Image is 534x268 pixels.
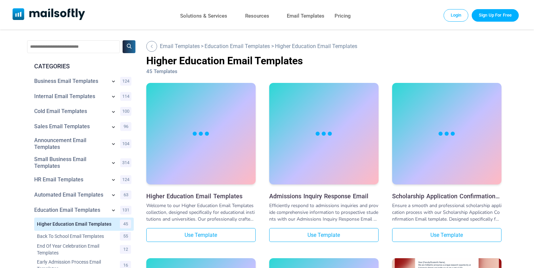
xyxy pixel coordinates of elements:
a: Email Templates [287,11,324,21]
img: Search [127,44,132,49]
a: Show subcategories for Small Business Email Templates [110,159,117,167]
a: Scholarship Application Confirmation Email [392,83,501,186]
a: Solutions & Services [180,11,227,21]
a: Mailsoftly [13,8,85,21]
a: Category [37,221,111,227]
img: Back [150,45,153,48]
a: Category [34,123,107,130]
a: Admissions Inquiry Response Email [269,83,379,186]
a: Show subcategories for Education Email Templates [110,207,117,215]
a: Category [34,78,107,85]
a: Show subcategories for Cold Email Templates [110,108,117,116]
a: Trial [472,9,519,21]
a: Category [34,93,107,100]
a: Higher Education Email Templates [146,83,256,186]
div: Ensure a smooth and professional scholarship application process with our Scholarship Application... [392,202,501,223]
a: Category [34,207,107,214]
div: CATEGORIES [29,62,134,71]
a: Show subcategories for Announcement Email Templates [110,140,117,149]
a: Pricing [335,11,351,21]
a: Show subcategories for Business Email Templates [110,78,117,86]
div: Efficiently respond to admissions inquiries and provide comprehensive information to prospective ... [269,202,379,223]
a: Category [34,137,107,151]
a: Go Back [205,43,270,49]
a: Scholarship Application Confirmation Email [392,193,501,200]
a: Category [34,156,107,170]
a: Category [37,233,111,240]
a: Go Back [146,41,159,52]
a: Category [34,192,107,198]
div: Welcome to our Higher Education Email Templates collection, designed specifically for educational... [146,202,256,223]
div: > > [146,40,501,52]
a: Go Back [160,43,200,49]
a: Category [34,108,107,115]
a: Show subcategories for HR Email Templates [110,176,117,184]
a: Category [34,176,107,183]
a: Show subcategories for Sales Email Templates [110,124,117,132]
h1: Higher Education Email Templates [146,55,501,67]
a: Show subcategories for Automated Email Templates [110,192,117,200]
a: Use Template [392,228,501,242]
a: Show subcategories for Internal Email Templates [110,93,117,101]
img: Mailsoftly Logo [13,8,85,20]
span: 45 Templates [146,68,177,74]
a: Admissions Inquiry Response Email [269,193,379,200]
a: Higher Education Email Templates [146,193,256,200]
a: Category [37,243,111,256]
a: Use Template [146,228,256,242]
a: Login [444,9,469,21]
a: Resources [245,11,269,21]
a: Use Template [269,228,379,242]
